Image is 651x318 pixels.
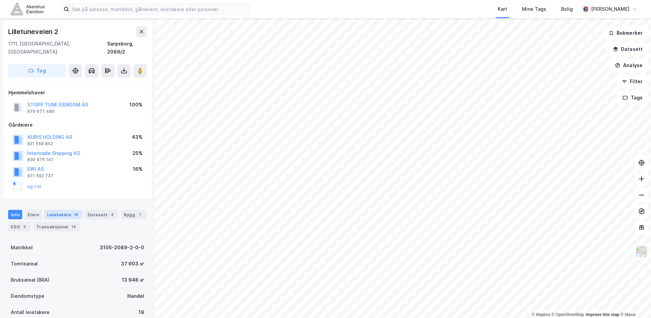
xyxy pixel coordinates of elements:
[8,121,147,129] div: Gårdeiere
[27,173,53,179] div: 971 592 737
[69,4,249,14] input: Søk på adresse, matrikkel, gårdeiere, leietakere eller personer
[11,244,33,252] div: Matrikkel
[635,245,648,258] img: Z
[100,244,144,252] div: 3105-2089-2-0-0
[127,292,144,300] div: Handel
[44,210,82,219] div: Leietakere
[8,40,107,56] div: 1711, [GEOGRAPHIC_DATA], [GEOGRAPHIC_DATA]
[132,133,143,141] div: 43%
[85,210,118,219] div: Datasett
[72,211,80,218] div: 19
[617,286,651,318] iframe: Chat Widget
[21,223,28,230] div: 5
[136,211,143,218] div: 1
[617,286,651,318] div: Kontrollprogram for chat
[498,5,507,13] div: Kart
[552,312,584,317] a: OpenStreetMap
[607,42,648,56] button: Datasett
[561,5,573,13] div: Bolig
[129,101,143,109] div: 100%
[133,165,143,173] div: 16%
[27,141,53,147] div: 921 559 852
[586,312,619,317] a: Improve this map
[11,276,50,284] div: Bruksareal (BRA)
[132,149,143,157] div: 25%
[8,26,60,37] div: Lilletuneveien 2
[8,89,147,97] div: Hjemmelshaver
[11,292,44,300] div: Eiendomstype
[8,222,31,231] div: ESG
[532,312,550,317] a: Mapbox
[8,64,66,77] button: Tag
[8,210,22,219] div: Info
[109,211,116,218] div: 4
[27,109,55,114] div: 979 677 480
[121,260,144,268] div: 37 903 ㎡
[11,308,50,316] div: Antall leietakere
[603,26,648,40] button: Bokmerker
[11,3,44,15] img: akershus-eiendom-logo.9091f326c980b4bce74ccdd9f866810c.svg
[33,222,80,231] div: Transaksjoner
[27,157,53,162] div: 930 975 141
[70,223,77,230] div: 14
[616,75,648,88] button: Filter
[522,5,546,13] div: Mine Tags
[609,59,648,72] button: Analyse
[11,260,38,268] div: Tomteareal
[25,210,42,219] div: Eiere
[122,276,144,284] div: 13 948 ㎡
[138,308,144,316] div: 19
[617,91,648,104] button: Tags
[121,210,146,219] div: Bygg
[107,40,147,56] div: Sarpsborg, 2089/2
[591,5,629,13] div: [PERSON_NAME]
